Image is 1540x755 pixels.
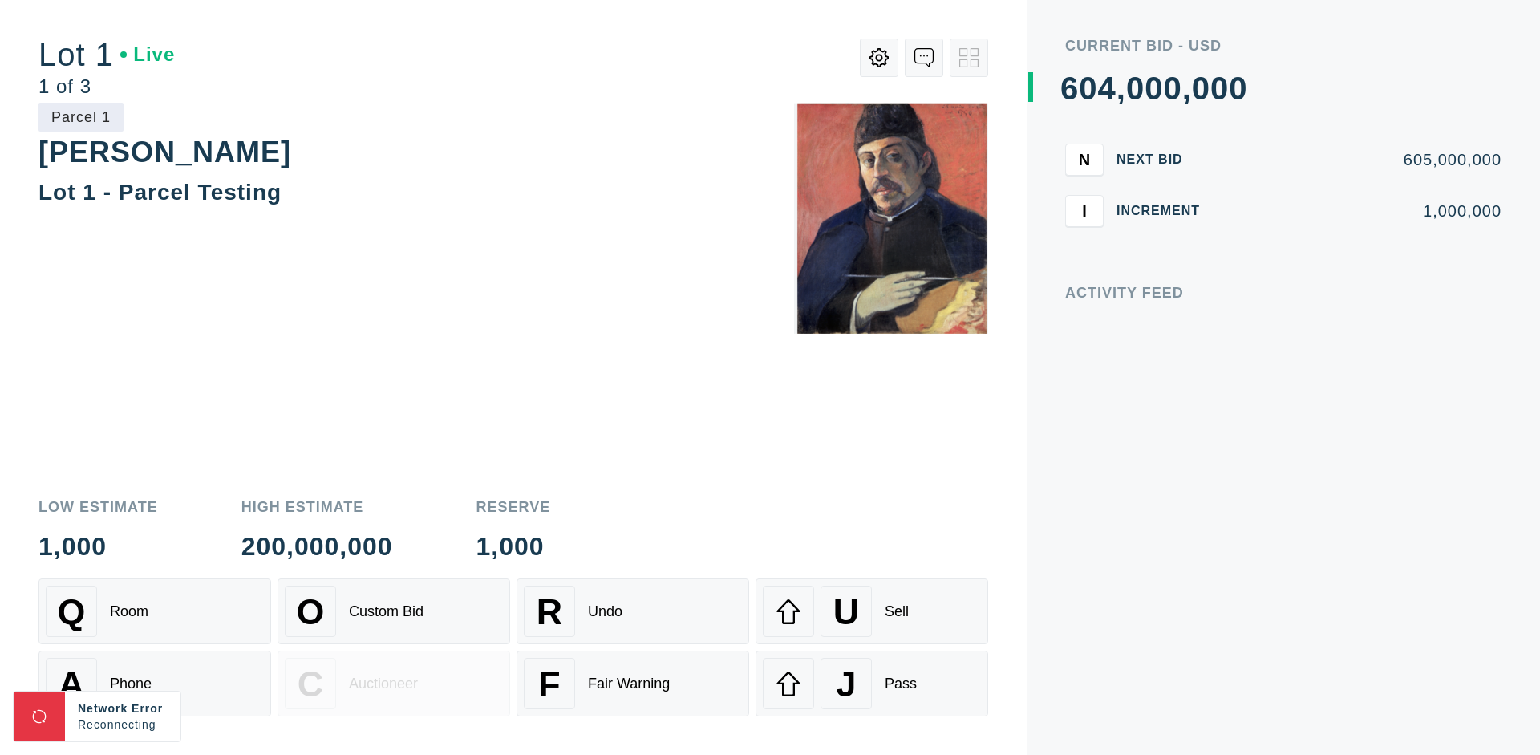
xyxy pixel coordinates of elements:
div: Room [110,603,148,620]
div: Parcel 1 [38,103,124,132]
div: Undo [588,603,622,620]
span: R [537,591,562,632]
div: , [1116,72,1126,393]
span: F [538,664,560,704]
span: I [1082,201,1087,220]
span: A [59,664,84,704]
button: USell [756,578,988,644]
div: 0 [1229,72,1247,104]
div: 0 [1192,72,1210,104]
div: Sell [885,603,909,620]
div: 200,000,000 [241,534,393,559]
div: High Estimate [241,500,393,514]
div: 6 [1060,72,1079,104]
div: Phone [110,676,152,692]
button: QRoom [38,578,271,644]
div: Lot 1 - Parcel Testing [38,180,282,205]
span: J [836,664,856,704]
span: N [1079,150,1090,168]
button: RUndo [517,578,749,644]
div: Low Estimate [38,500,158,514]
button: I [1065,195,1104,227]
div: Reserve [476,500,551,514]
span: U [833,591,859,632]
button: N [1065,144,1104,176]
div: Network Error [78,700,168,716]
div: 0 [1163,72,1181,104]
div: 1,000 [38,534,158,559]
span: Q [58,591,86,632]
span: O [297,591,325,632]
div: Pass [885,676,917,692]
div: [PERSON_NAME] [38,136,291,168]
button: CAuctioneer [278,651,510,716]
div: Activity Feed [1065,286,1501,300]
div: Live [120,45,175,64]
div: 605,000,000 [1226,152,1501,168]
div: Reconnecting [78,716,168,733]
div: 0 [1145,72,1163,104]
div: 1,000 [476,534,551,559]
div: 4 [1098,72,1116,104]
div: Current Bid - USD [1065,39,1501,53]
div: Lot 1 [38,39,175,71]
div: 0 [1079,72,1097,104]
div: 0 [1126,72,1145,104]
div: 1,000,000 [1226,203,1501,219]
button: FFair Warning [517,651,749,716]
button: JPass [756,651,988,716]
div: 0 [1210,72,1229,104]
div: 1 of 3 [38,77,175,96]
button: APhone [38,651,271,716]
div: , [1182,72,1192,393]
button: OCustom Bid [278,578,510,644]
div: Increment [1116,205,1213,217]
div: Custom Bid [349,603,423,620]
div: Next Bid [1116,153,1213,166]
span: C [298,664,323,704]
div: Fair Warning [588,676,670,692]
div: Auctioneer [349,676,418,692]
